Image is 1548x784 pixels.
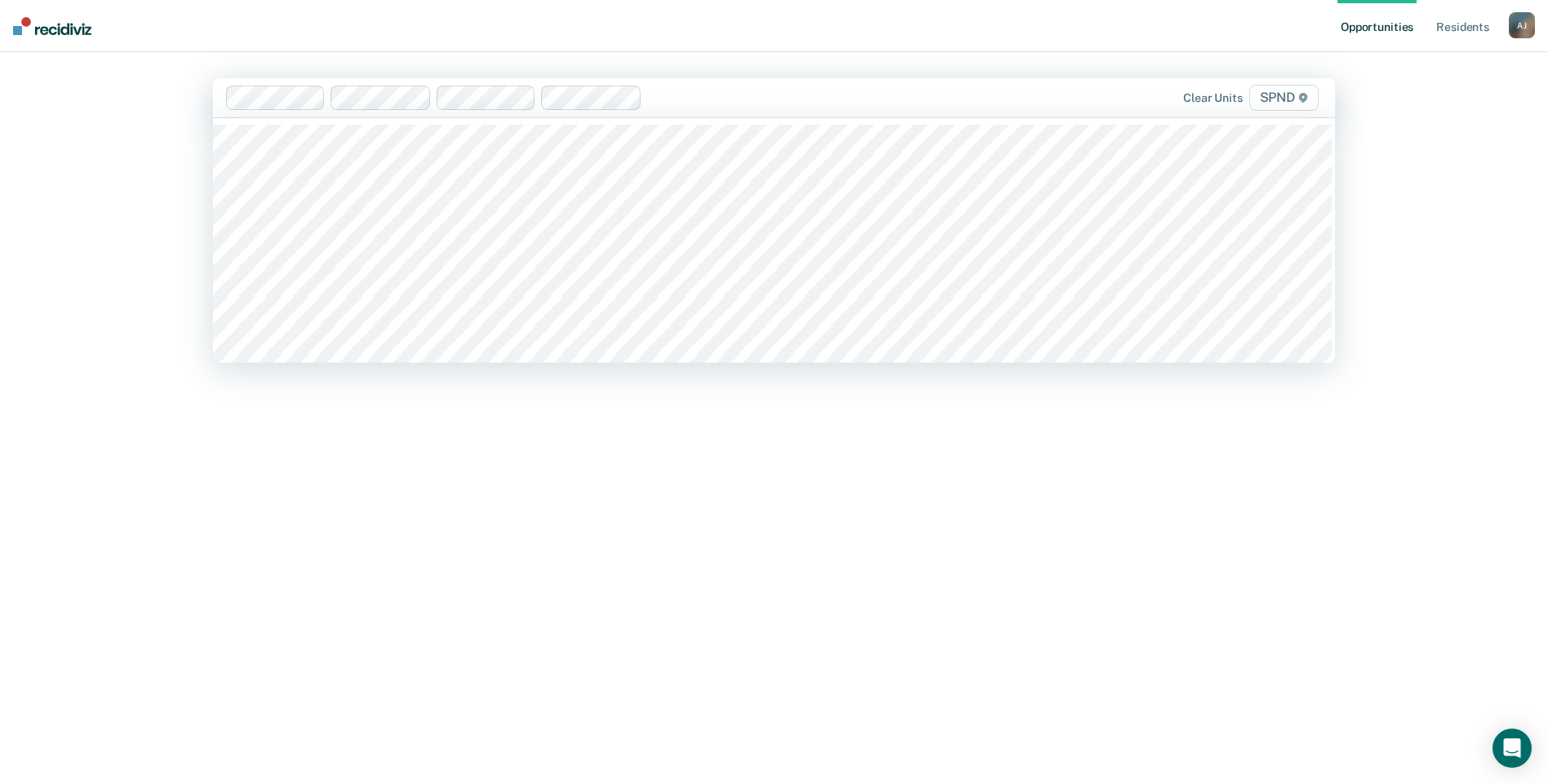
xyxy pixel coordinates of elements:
[13,17,91,35] img: Recidiviz
[1493,729,1532,768] div: Open Intercom Messenger
[1509,12,1535,38] div: A J
[1509,12,1535,38] button: AJ
[1183,91,1243,105] div: Clear units
[1249,85,1319,111] span: SPND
